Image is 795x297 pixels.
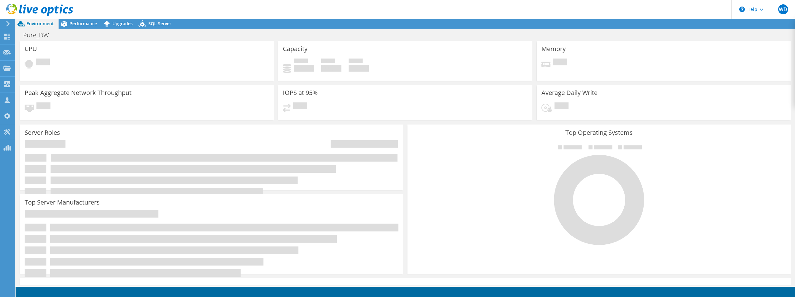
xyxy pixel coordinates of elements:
[25,199,100,206] h3: Top Server Manufacturers
[25,89,131,96] h3: Peak Aggregate Network Throughput
[69,21,97,26] span: Performance
[321,65,341,72] h4: 0 GiB
[25,45,37,52] h3: CPU
[283,45,307,52] h3: Capacity
[349,65,369,72] h4: 0 GiB
[778,4,788,14] span: WD
[112,21,133,26] span: Upgrades
[26,21,54,26] span: Environment
[36,59,50,67] span: Pending
[321,59,335,65] span: Free
[555,102,569,111] span: Pending
[412,129,786,136] h3: Top Operating Systems
[283,89,318,96] h3: IOPS at 95%
[294,65,314,72] h4: 0 GiB
[36,102,50,111] span: Pending
[541,89,597,96] h3: Average Daily Write
[25,129,60,136] h3: Server Roles
[553,59,567,67] span: Pending
[739,7,745,12] svg: \n
[294,59,308,65] span: Used
[349,59,363,65] span: Total
[293,102,307,111] span: Pending
[541,45,566,52] h3: Memory
[148,21,171,26] span: SQL Server
[20,32,59,39] h1: Pure_DW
